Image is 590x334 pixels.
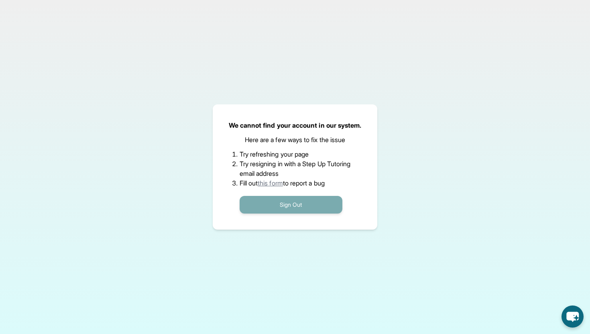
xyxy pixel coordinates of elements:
[562,305,584,328] button: chat-button
[240,159,351,178] li: Try resigning in with a Step Up Tutoring email address
[240,200,342,208] a: Sign Out
[258,179,283,187] a: this form
[245,135,346,145] p: Here are a few ways to fix the issue
[240,196,342,214] button: Sign Out
[240,178,351,188] li: Fill out to report a bug
[240,149,351,159] li: Try refreshing your page
[229,120,362,130] p: We cannot find your account in our system.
